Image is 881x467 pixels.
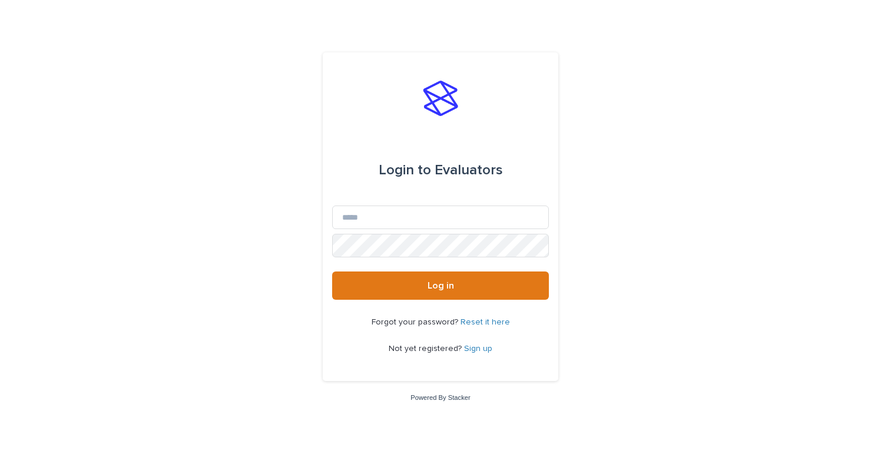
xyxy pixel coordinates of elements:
a: Sign up [464,345,492,353]
div: Evaluators [379,154,503,187]
span: Not yet registered? [389,345,464,353]
img: stacker-logo-s-only.png [423,81,458,116]
a: Powered By Stacker [410,394,470,401]
span: Login to [379,163,431,177]
button: Log in [332,271,549,300]
span: Log in [428,281,454,290]
span: Forgot your password? [372,318,461,326]
a: Reset it here [461,318,510,326]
